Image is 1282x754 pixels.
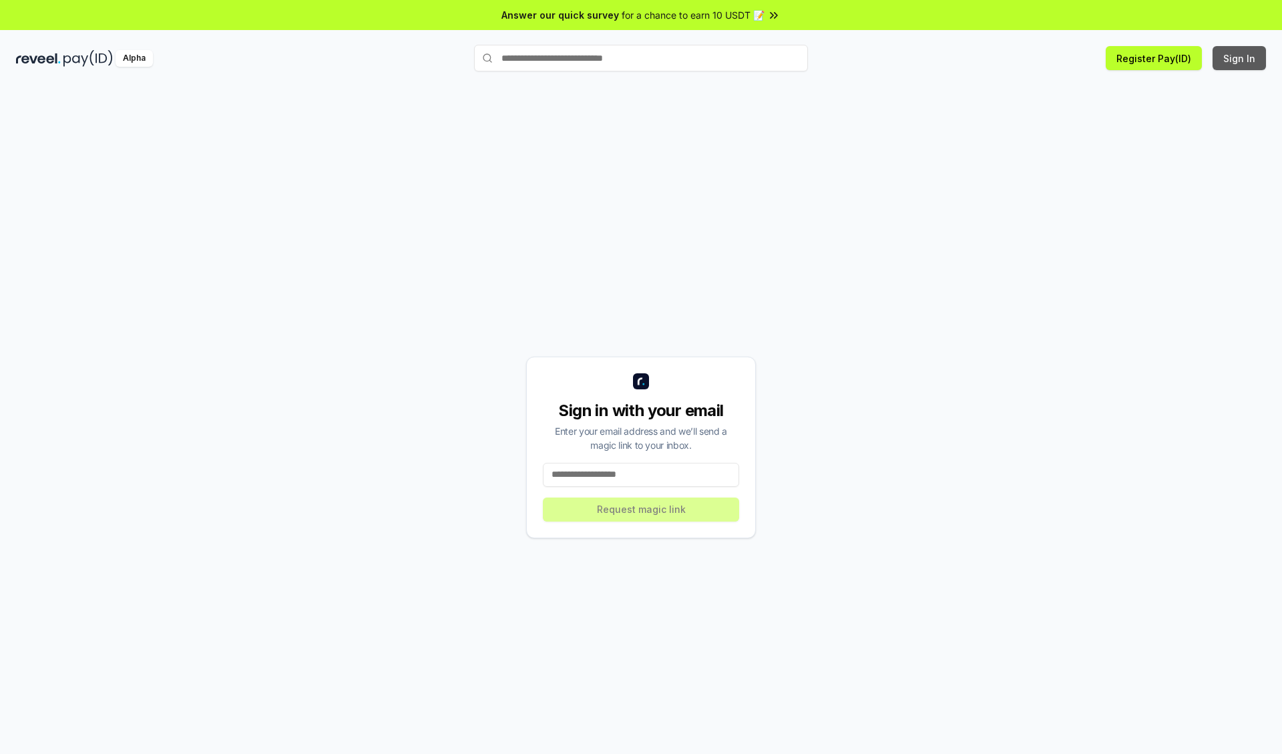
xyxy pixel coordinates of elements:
[1106,46,1202,70] button: Register Pay(ID)
[543,424,739,452] div: Enter your email address and we’ll send a magic link to your inbox.
[622,8,765,22] span: for a chance to earn 10 USDT 📝
[1213,46,1266,70] button: Sign In
[543,400,739,421] div: Sign in with your email
[63,50,113,67] img: pay_id
[16,50,61,67] img: reveel_dark
[633,373,649,389] img: logo_small
[116,50,153,67] div: Alpha
[501,8,619,22] span: Answer our quick survey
